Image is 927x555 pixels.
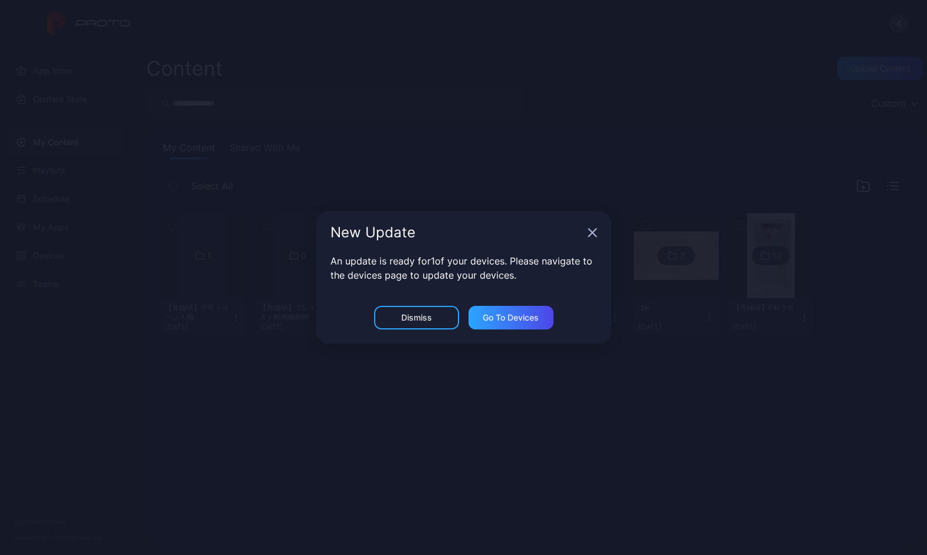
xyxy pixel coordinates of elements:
[330,226,583,240] div: New Update
[374,306,459,329] button: Dismiss
[483,313,539,322] div: Go to devices
[469,306,553,329] button: Go to devices
[401,313,432,322] div: Dismiss
[330,254,597,282] p: An update is ready for 1 of your devices. Please navigate to the devices page to update your devi...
